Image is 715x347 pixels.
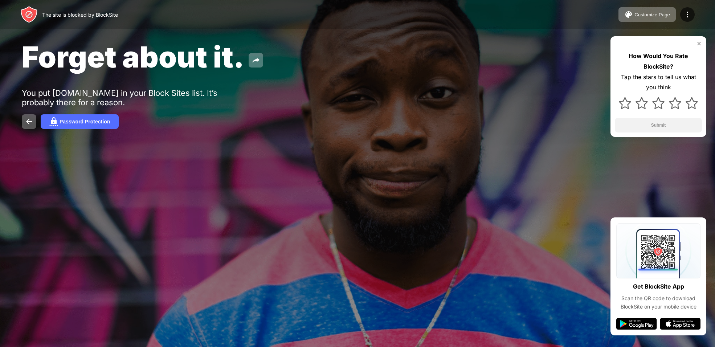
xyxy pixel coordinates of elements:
img: star.svg [619,97,631,109]
button: Password Protection [41,114,119,129]
div: The site is blocked by BlockSite [42,12,118,18]
img: pallet.svg [624,10,633,19]
img: back.svg [25,117,33,126]
span: Forget about it. [22,39,244,74]
div: You put [DOMAIN_NAME] in your Block Sites list. It’s probably there for a reason. [22,88,246,107]
img: google-play.svg [616,318,657,330]
img: menu-icon.svg [683,10,692,19]
img: star.svg [669,97,681,109]
img: qrcode.svg [616,223,700,278]
img: star.svg [686,97,698,109]
div: Get BlockSite App [633,281,684,292]
img: password.svg [49,117,58,126]
div: Customize Page [634,12,670,17]
button: Customize Page [618,7,676,22]
img: app-store.svg [660,318,700,330]
img: star.svg [652,97,665,109]
button: Submit [615,118,702,132]
div: Scan the QR code to download BlockSite on your mobile device [616,294,700,311]
div: Password Protection [60,119,110,124]
img: share.svg [252,56,260,65]
img: star.svg [636,97,648,109]
div: How Would You Rate BlockSite? [615,51,702,72]
img: rate-us-close.svg [696,41,702,46]
img: header-logo.svg [20,6,38,23]
div: Tap the stars to tell us what you think [615,72,702,93]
